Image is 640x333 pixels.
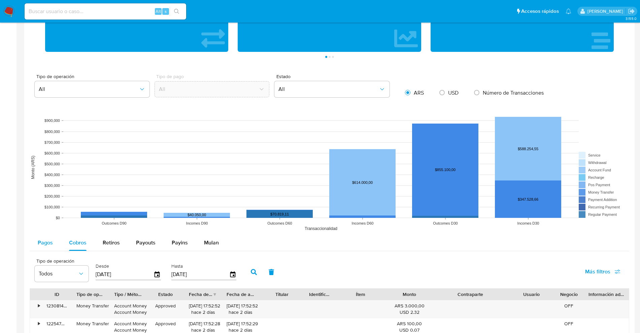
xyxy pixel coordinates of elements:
span: Accesos rápidos [521,8,559,15]
span: s [165,8,167,14]
p: santiago.sgreco@mercadolibre.com [587,8,626,14]
button: search-icon [170,7,183,16]
span: Alt [156,8,161,14]
input: Buscar usuario o caso... [25,7,186,16]
a: Salir [628,8,635,15]
a: Notificaciones [566,8,571,14]
span: 3.155.0 [626,16,637,21]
